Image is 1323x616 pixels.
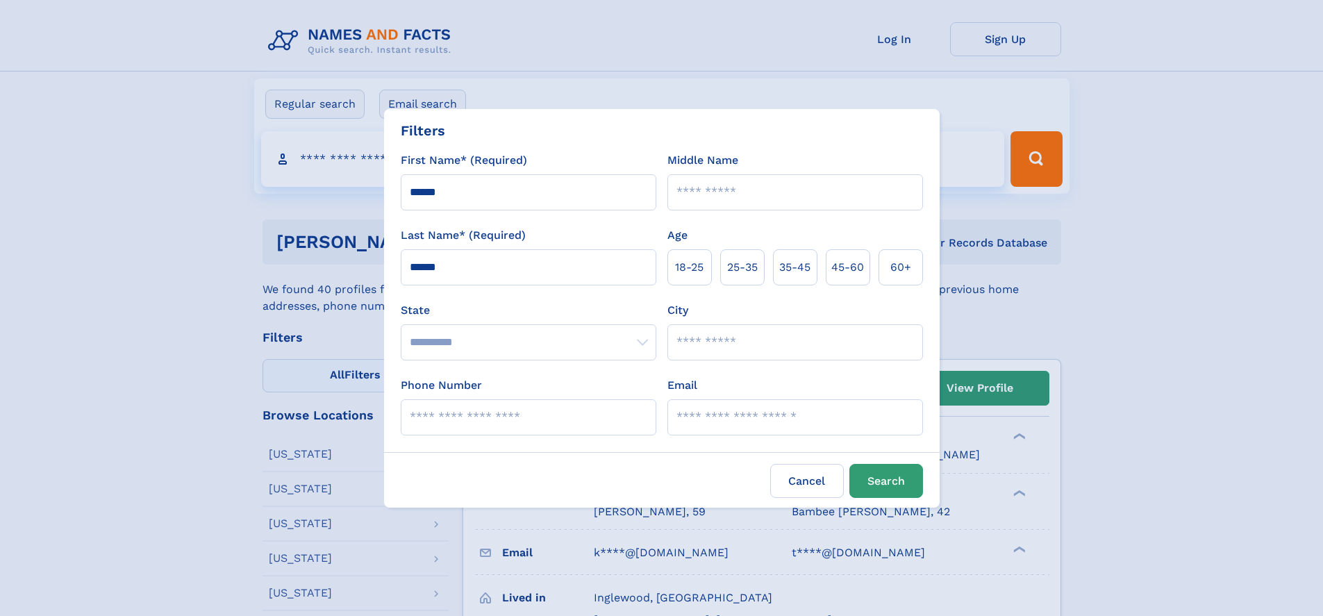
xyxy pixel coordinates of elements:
span: 45‑60 [831,259,864,276]
label: City [667,302,688,319]
button: Search [849,464,923,498]
label: Last Name* (Required) [401,227,526,244]
label: Cancel [770,464,844,498]
label: Age [667,227,688,244]
span: 18‑25 [675,259,704,276]
label: State [401,302,656,319]
span: 25‑35 [727,259,758,276]
label: First Name* (Required) [401,152,527,169]
span: 60+ [890,259,911,276]
span: 35‑45 [779,259,810,276]
label: Middle Name [667,152,738,169]
div: Filters [401,120,445,141]
label: Phone Number [401,377,482,394]
label: Email [667,377,697,394]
